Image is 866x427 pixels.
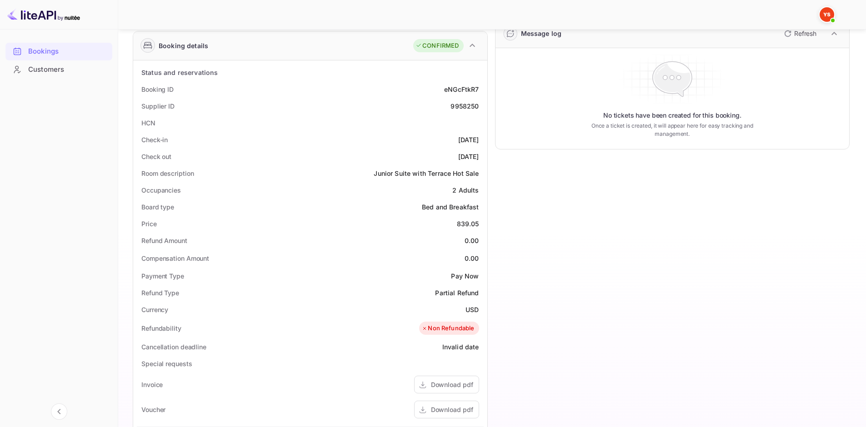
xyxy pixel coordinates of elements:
div: [DATE] [458,135,479,144]
ya-tr-span: Compensation Amount [141,254,209,262]
ya-tr-span: HCN [141,119,155,127]
ya-tr-span: Message log [521,30,562,37]
ya-tr-span: Bookings [28,46,59,57]
ya-tr-span: Refresh [794,30,816,37]
img: Yandex Support [820,7,834,22]
ya-tr-span: Check out [141,153,171,160]
ya-tr-span: Voucher [141,406,165,413]
ya-tr-span: Bed and Breakfast [422,203,479,211]
img: LiteAPI logo [7,7,80,22]
ya-tr-span: Refund Amount [141,237,187,244]
ya-tr-span: Currency [141,306,168,313]
ya-tr-span: Special requests [141,360,192,367]
ya-tr-span: Cancellation deadline [141,343,206,351]
ya-tr-span: Booking ID [141,85,174,93]
div: 0.00 [465,253,479,263]
ya-tr-span: Room description [141,169,194,177]
ya-tr-span: Price [141,220,157,228]
ya-tr-span: Partial Refund [435,289,479,297]
ya-tr-span: Once a ticket is created, it will appear here for easy tracking and management. [577,122,767,138]
ya-tr-span: Refundability [141,324,181,332]
ya-tr-span: Invoice [141,381,163,388]
ya-tr-span: Invalid date [442,343,479,351]
ya-tr-span: Download pdf [431,381,473,388]
ya-tr-span: Occupancies [141,186,181,194]
ya-tr-span: Refund Type [141,289,179,297]
ya-tr-span: USD [466,306,479,313]
ya-tr-span: Supplier ID [141,102,175,110]
div: Customers [5,61,112,79]
a: Bookings [5,43,112,60]
ya-tr-span: 2 Adults [452,186,479,194]
div: Download pdf [431,405,473,414]
ya-tr-span: No tickets have been created for this booking. [603,111,741,120]
div: [DATE] [458,152,479,161]
ya-tr-span: Booking details [159,41,208,50]
div: 9958250 [451,101,479,111]
ya-tr-span: Payment Type [141,272,184,280]
div: 0.00 [465,236,479,245]
button: Refresh [779,26,820,41]
ya-tr-span: Check-in [141,136,168,144]
a: Customers [5,61,112,78]
ya-tr-span: Board type [141,203,174,211]
div: 839.05 [457,219,479,228]
ya-tr-span: Customers [28,65,64,75]
ya-tr-span: Pay Now [451,272,479,280]
ya-tr-span: eNGcFtkR7 [444,85,479,93]
ya-tr-span: Status and reservations [141,69,218,76]
ya-tr-span: Non Refundable [428,324,474,333]
ya-tr-span: CONFIRMED [422,41,459,50]
ya-tr-span: Junior Suite with Terrace Hot Sale [374,169,479,177]
button: Collapse navigation [51,403,67,420]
